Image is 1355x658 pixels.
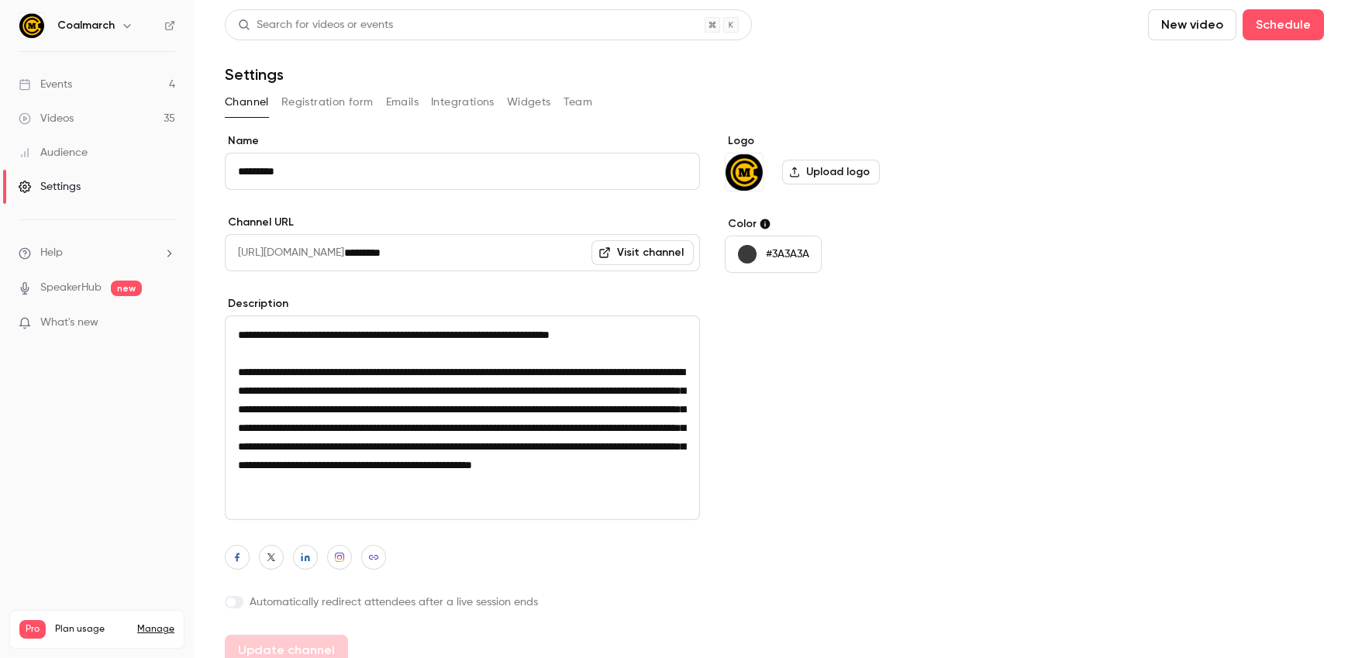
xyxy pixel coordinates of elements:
img: Coalmarch [19,13,44,38]
img: Coalmarch [726,153,763,191]
label: Logo [725,133,963,149]
span: new [111,281,142,296]
span: Help [40,245,63,261]
label: Color [725,216,963,232]
a: Visit channel [591,240,694,265]
div: Videos [19,111,74,126]
div: Audience [19,145,88,160]
label: Upload logo [782,160,880,184]
p: #3A3A3A [766,246,809,262]
div: Events [19,77,72,92]
button: New video [1148,9,1236,40]
span: Plan usage [55,623,128,636]
span: Pro [19,620,46,639]
a: SpeakerHub [40,280,102,296]
li: help-dropdown-opener [19,245,175,261]
div: Settings [19,179,81,195]
button: Schedule [1243,9,1324,40]
button: Emails [386,90,419,115]
span: What's new [40,315,98,331]
button: Registration form [281,90,374,115]
iframe: Noticeable Trigger [157,316,175,330]
button: #3A3A3A [725,236,822,273]
a: Manage [137,623,174,636]
label: Name [225,133,700,149]
section: Logo [725,133,963,191]
label: Channel URL [225,215,700,230]
button: Widgets [507,90,551,115]
button: Integrations [431,90,495,115]
h6: Coalmarch [57,18,115,33]
h1: Settings [225,65,284,84]
div: Search for videos or events [238,17,393,33]
label: Description [225,296,700,312]
span: [URL][DOMAIN_NAME] [225,234,344,271]
button: Team [564,90,593,115]
label: Automatically redirect attendees after a live session ends [225,594,700,610]
button: Channel [225,90,269,115]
